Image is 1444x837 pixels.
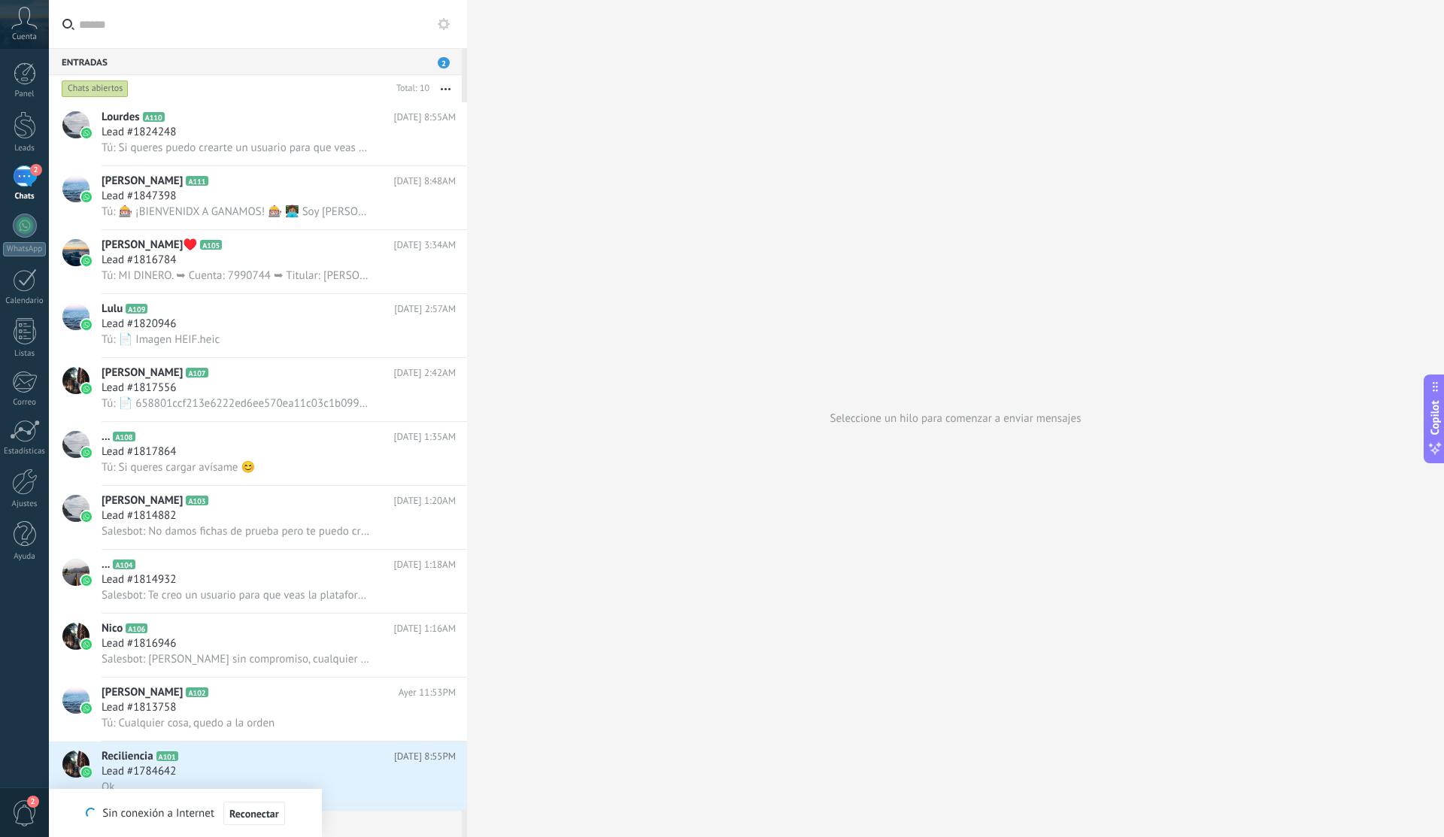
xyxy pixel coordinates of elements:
span: Tú: Cualquier cosa, quedo a la orden [102,716,275,730]
div: Estadísticas [3,447,47,456]
span: Lead #1824248 [102,125,176,140]
span: A103 [186,496,208,505]
div: Panel [3,89,47,99]
span: ... [102,429,110,444]
button: Reconectar [223,802,285,826]
span: Lead #1816946 [102,636,176,651]
img: icon [81,192,92,202]
div: Sin conexión a Internet [86,801,284,826]
a: avatariconLourdesA110[DATE] 8:55AMLead #1824248Tú: Si queres puedo crearte un usuario para que ve... [49,102,467,165]
span: Salesbot: [PERSON_NAME] sin compromiso, cualquier cosa me avisas 😁 [102,652,373,666]
span: Lulu [102,302,123,317]
div: Chats abiertos [62,80,129,98]
a: avataricon[PERSON_NAME]♥️A105[DATE] 3:34AMLead #1816784Tú: MI DINERO. ➥ Cuenta: 7990744 ➥ Titular... [49,230,467,293]
span: Salesbot: No damos fichas de prueba pero te puedo crear un usuario gratis para que puedas ver la ... [102,524,373,538]
img: icon [81,128,92,138]
span: Nico [102,621,123,636]
a: avataricon[PERSON_NAME]A102Ayer 11:53PMLead #1813758Tú: Cualquier cosa, quedo a la orden [49,678,467,741]
span: A104 [113,560,135,569]
img: icon [81,703,92,714]
span: Lead #1816784 [102,253,176,268]
span: Tú: 📄 658801ccf213e6222ed6ee570ea11c03c1b09962.heic [102,396,373,411]
span: [PERSON_NAME]♥️ [102,238,197,253]
img: icon [81,447,92,458]
div: Total: 10 [390,81,429,96]
span: Lourdes [102,110,140,125]
span: [PERSON_NAME] [102,365,183,381]
span: Lead #1813758 [102,700,176,715]
img: icon [81,575,92,586]
span: A108 [113,432,135,441]
span: [DATE] 3:34AM [394,238,456,253]
img: icon [81,767,92,778]
a: avatariconLuluA109[DATE] 2:57AMLead #1820946Tú: 📄 Imagen HEIF.heic [49,294,467,357]
span: ... [102,557,110,572]
span: Tú: MI DINERO. ➥ Cuenta: 7990744 ➥ Titular: [PERSON_NAME] *Si te piden motivo para la transferenc... [102,268,373,283]
span: [DATE] 1:35AM [394,429,456,444]
div: Ayuda [3,552,47,562]
img: icon [81,639,92,650]
span: Copilot [1427,400,1442,435]
span: [DATE] 2:42AM [394,365,456,381]
span: Lead #1814882 [102,508,176,523]
a: avataricon...A104[DATE] 1:18AMLead #1814932Salesbot: Te creo un usuario para que veas la platafor... [49,550,467,613]
span: Lead #1847398 [102,189,176,204]
span: [DATE] 8:55AM [394,110,456,125]
span: [DATE] 2:57AM [394,302,456,317]
span: [PERSON_NAME] [102,174,183,189]
div: Calendario [3,296,47,306]
div: WhatsApp [3,242,46,256]
span: [DATE] 1:20AM [394,493,456,508]
span: Tú: Si queres puedo crearte un usuario para que veas nuestra plataforma. [102,141,373,155]
span: Ok [102,780,114,794]
button: Más [429,75,462,102]
span: Lead #1814932 [102,572,176,587]
span: [DATE] 1:16AM [394,621,456,636]
span: [PERSON_NAME] [102,493,183,508]
span: 2 [27,796,39,808]
div: Chats [3,192,47,202]
a: avataricon[PERSON_NAME]A103[DATE] 1:20AMLead #1814882Salesbot: No damos fichas de prueba pero te ... [49,486,467,549]
span: Reconectar [229,808,279,819]
div: Listas [3,349,47,359]
a: avataricon...A108[DATE] 1:35AMLead #1817864Tú: Si queres cargar avísame 😊 [49,422,467,485]
span: Tú: Si queres cargar avísame 😊 [102,460,255,475]
span: A106 [126,623,147,633]
div: Leads [3,144,47,153]
span: A107 [186,368,208,378]
div: Ajustes [3,499,47,509]
span: A109 [126,304,147,314]
div: Entradas [49,48,462,75]
span: 2 [438,57,450,68]
img: icon [81,511,92,522]
a: avataricon[PERSON_NAME]A111[DATE] 8:48AMLead #1847398Tú: 🎰 ¡BIENVENIDX A GANAMOS! 🎰 👩🏽‍💻 Soy [PER... [49,166,467,229]
span: Tú: 📄 Imagen HEIF.heic [102,332,220,347]
span: A102 [186,687,208,697]
span: Reciliencia [102,749,153,764]
span: A110 [143,112,165,122]
span: [PERSON_NAME] [102,685,183,700]
a: avataricon[PERSON_NAME]A107[DATE] 2:42AMLead #1817556Tú: 📄 658801ccf213e6222ed6ee570ea11c03c1b099... [49,358,467,421]
a: avatariconRecilienciaA101[DATE] 8:55PMLead #1784642Ok [49,741,467,805]
img: icon [81,320,92,330]
span: [DATE] 1:18AM [394,557,456,572]
span: A111 [186,176,208,186]
a: avatariconNicoA106[DATE] 1:16AMLead #1816946Salesbot: [PERSON_NAME] sin compromiso, cualquier cos... [49,614,467,677]
span: Ayer 11:53PM [399,685,456,700]
span: Lead #1784642 [102,764,176,779]
span: Salesbot: Te creo un usuario para que veas la plataforma. Decime tu nombre [102,588,373,602]
span: 2 [30,164,42,176]
span: Cuenta [12,32,37,42]
span: Lead #1820946 [102,317,176,332]
span: A105 [200,240,222,250]
span: Lead #1817864 [102,444,176,459]
span: [DATE] 8:48AM [394,174,456,189]
span: Tú: 🎰 ¡BIENVENIDX A GANAMOS! 🎰 👩🏽‍💻 Soy [PERSON_NAME] y te voy a asistir 💎 BONO +30% en tu primer... [102,205,373,219]
span: Lead #1817556 [102,381,176,396]
span: [DATE] 8:55PM [394,749,456,764]
img: icon [81,384,92,394]
img: icon [81,256,92,266]
div: Correo [3,398,47,408]
span: A101 [156,751,178,761]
